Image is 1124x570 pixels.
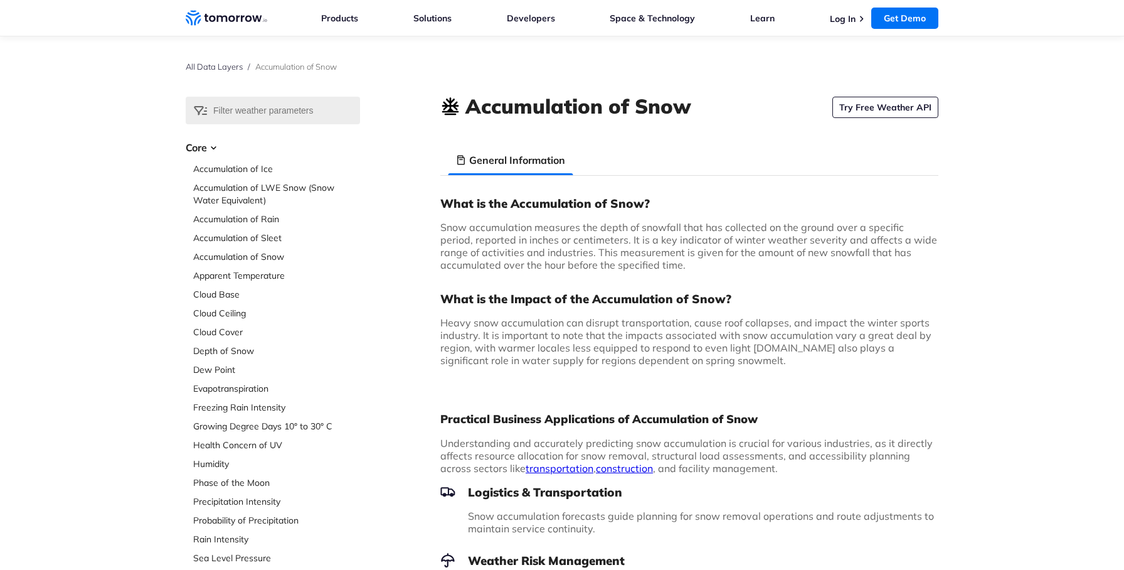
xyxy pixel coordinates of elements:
[596,462,653,475] a: construction
[193,363,360,376] a: Dew Point
[750,13,775,24] a: Learn
[193,401,360,414] a: Freezing Rain Intensity
[186,140,360,155] h3: Core
[193,420,360,433] a: Growing Degree Days 10° to 30° C
[193,307,360,320] a: Cloud Ceiling
[193,345,360,357] a: Depth of Snow
[193,269,360,282] a: Apparent Temperature
[440,412,938,427] h2: Practical Business Applications of Accumulation of Snow
[193,514,360,527] a: Probability of Precipitation
[440,437,933,475] span: Understanding and accurately predicting snow accumulation is crucial for various industries, as i...
[526,462,593,475] a: transportation
[248,62,250,72] span: /
[193,476,360,489] a: Phase of the Moon
[193,326,360,338] a: Cloud Cover
[193,163,360,175] a: Accumulation of Ice
[440,221,937,271] span: Snow accumulation measures the depth of snowfall that has collected on the ground over a specific...
[186,62,243,72] a: All Data Layers
[507,13,555,24] a: Developers
[468,510,934,535] span: Snow accumulation forecasts guide planning for snow removal operations and route adjustments to m...
[440,553,938,568] h3: Weather Risk Management
[193,250,360,263] a: Accumulation of Snow
[193,213,360,225] a: Accumulation of Rain
[186,97,360,124] input: Filter weather parameters
[193,288,360,301] a: Cloud Base
[193,552,360,564] a: Sea Level Pressure
[871,8,938,29] a: Get Demo
[193,181,360,207] a: Accumulation of LWE Snow (Snow Water Equivalent)
[440,485,938,500] h3: Logistics & Transportation
[448,145,573,175] li: General Information
[830,13,856,24] a: Log In
[193,439,360,451] a: Health Concern of UV
[440,196,938,211] h3: What is the Accumulation of Snow?
[321,13,358,24] a: Products
[413,13,452,24] a: Solutions
[465,92,691,120] h1: Accumulation of Snow
[469,153,565,168] h3: General Information
[193,382,360,395] a: Evapotranspiration
[193,458,360,470] a: Humidity
[193,232,360,244] a: Accumulation of Sleet
[610,13,695,24] a: Space & Technology
[255,62,337,72] span: Accumulation of Snow
[193,495,360,508] a: Precipitation Intensity
[440,316,931,367] span: Heavy snow accumulation can disrupt transportation, cause roof collapses, and impact the winter s...
[832,97,938,118] a: Try Free Weather API
[193,533,360,546] a: Rain Intensity
[186,9,267,28] a: Home link
[440,291,938,306] h3: What is the Impact of the Accumulation of Snow?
